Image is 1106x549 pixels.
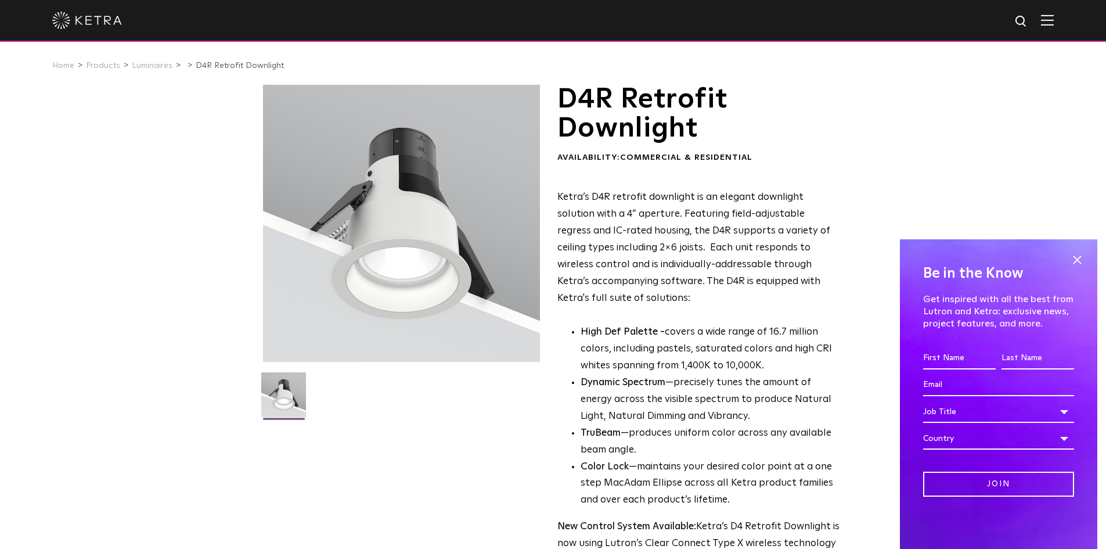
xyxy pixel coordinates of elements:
li: —precisely tunes the amount of energy across the visible spectrum to produce Natural Light, Natur... [581,375,840,425]
strong: Dynamic Spectrum [581,378,665,387]
div: Country [923,428,1074,450]
li: —produces uniform color across any available beam angle. [581,425,840,459]
input: Email [923,374,1074,396]
input: Join [923,472,1074,497]
a: D4R Retrofit Downlight [196,62,284,70]
a: Products [86,62,120,70]
strong: High Def Palette - [581,327,665,337]
div: Job Title [923,401,1074,423]
a: Home [52,62,74,70]
img: D4R Retrofit Downlight [261,372,306,426]
strong: New Control System Available: [557,522,696,532]
li: —maintains your desired color point at a one step MacAdam Ellipse across all Ketra product famili... [581,459,840,509]
strong: TruBeam [581,428,621,438]
img: Hamburger%20Nav.svg [1041,15,1054,26]
input: Last Name [1001,347,1074,369]
p: Ketra’s D4R retrofit downlight is an elegant downlight solution with a 4” aperture. Featuring fie... [557,189,840,307]
img: search icon [1014,15,1029,29]
h4: Be in the Know [923,263,1074,285]
p: covers a wide range of 16.7 million colors, including pastels, saturated colors and high CRI whit... [581,324,840,375]
h1: D4R Retrofit Downlight [557,85,840,143]
div: Availability: [557,152,840,164]
span: Commercial & Residential [620,153,752,162]
p: Get inspired with all the best from Lutron and Ketra: exclusive news, project features, and more. [923,293,1074,329]
img: ketra-logo-2019-white [52,12,122,29]
input: First Name [923,347,996,369]
a: Luminaires [132,62,172,70]
strong: Color Lock [581,462,629,472]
